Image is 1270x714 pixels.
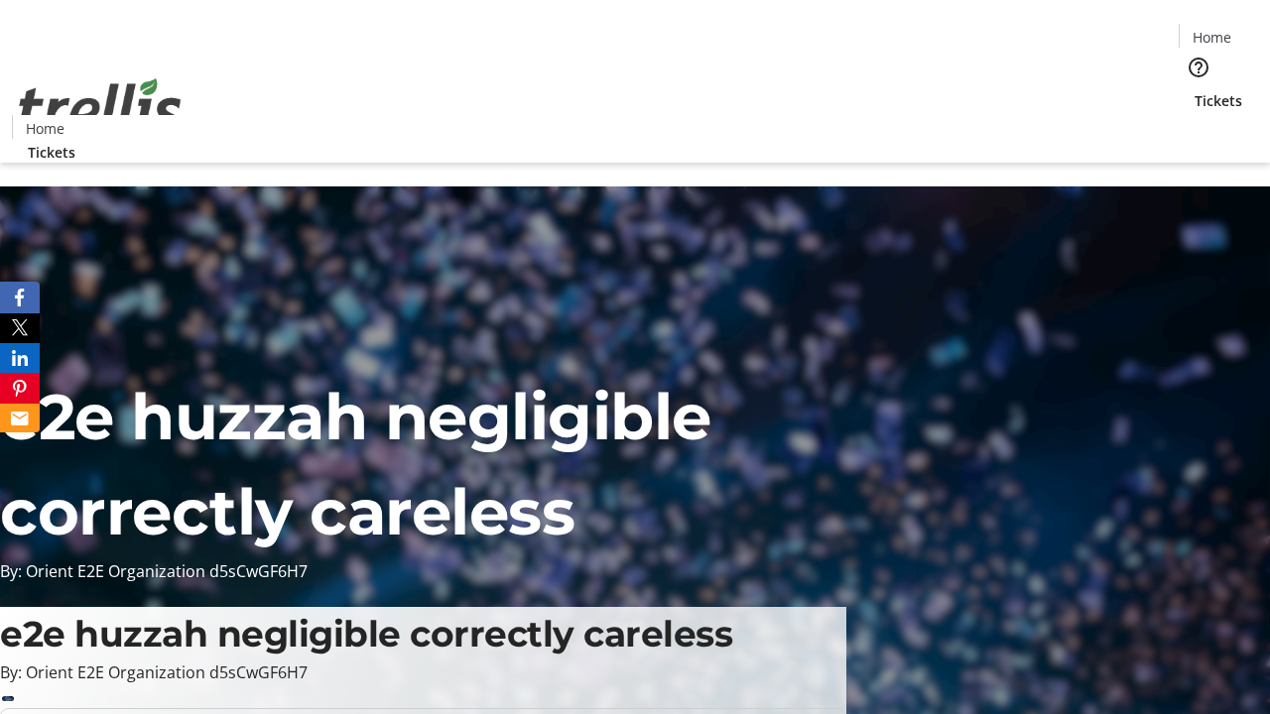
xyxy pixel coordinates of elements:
a: Home [13,118,76,139]
span: Tickets [1195,90,1242,111]
a: Tickets [12,142,91,163]
span: Home [1193,27,1231,48]
button: Cart [1179,111,1218,151]
button: Help [1179,48,1218,87]
span: Home [26,118,64,139]
span: Tickets [28,142,75,163]
a: Tickets [1179,90,1258,111]
img: Orient E2E Organization d5sCwGF6H7's Logo [12,57,189,156]
a: Home [1180,27,1243,48]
